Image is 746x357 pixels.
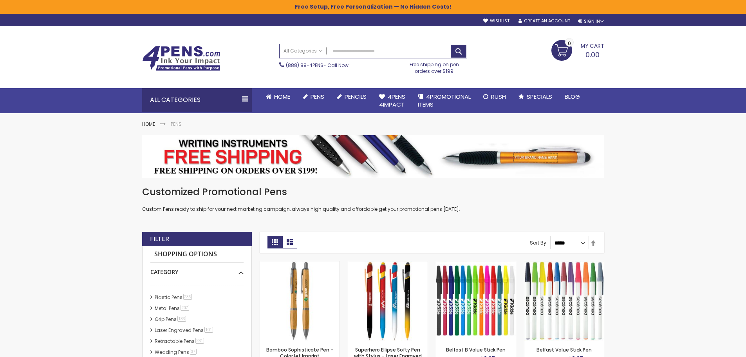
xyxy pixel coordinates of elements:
span: 4PROMOTIONAL ITEMS [418,92,471,109]
a: Grip Pens183 [153,316,189,323]
div: Free shipping on pen orders over $199 [401,58,467,74]
a: Rush [477,88,512,105]
div: Sign In [578,18,604,24]
img: Pens [142,135,604,178]
a: Metal Pens207 [153,305,192,312]
a: Retractable Pens231 [153,338,207,344]
strong: Filter [150,235,169,243]
a: Pens [296,88,331,105]
span: Rush [491,92,506,101]
strong: Grid [267,236,282,248]
span: All Categories [284,48,323,54]
span: - Call Now! [286,62,350,69]
span: 231 [195,338,204,344]
a: Specials [512,88,558,105]
a: Belfast B Value Stick Pen [446,346,506,353]
a: Laser Engraved Pens101 [153,327,216,333]
a: All Categories [280,44,327,57]
span: 183 [177,316,186,322]
span: 37 [190,349,197,355]
a: Superhero Ellipse Softy Pen with Stylus - Laser Engraved [348,261,428,268]
a: Wedding Pens37 [153,349,199,355]
strong: Pens [171,121,182,127]
span: 4Pens 4impact [379,92,405,109]
a: 4Pens4impact [373,88,412,114]
img: 4Pens Custom Pens and Promotional Products [142,46,220,71]
img: Superhero Ellipse Softy Pen with Stylus - Laser Engraved [348,261,428,341]
a: Pencils [331,88,373,105]
span: 286 [183,294,192,300]
a: 0.00 0 [551,40,604,60]
span: 0 [568,40,571,47]
a: Plastic Pens286 [153,294,195,301]
span: 207 [181,305,190,311]
img: Bamboo Sophisticate Pen - ColorJet Imprint [260,261,340,341]
a: Belfast Value Stick Pen [536,346,592,353]
span: Pens [311,92,324,101]
a: Belfast Value Stick Pen [524,261,604,268]
a: 4PROMOTIONALITEMS [412,88,477,114]
span: 101 [204,327,213,333]
div: All Categories [142,88,252,112]
h1: Customized Promotional Pens [142,186,604,198]
span: 0.00 [585,50,600,60]
a: Belfast B Value Stick Pen [436,261,516,268]
label: Sort By [530,239,546,246]
a: Blog [558,88,586,105]
img: Belfast Value Stick Pen [524,261,604,341]
span: Home [274,92,290,101]
span: Specials [527,92,552,101]
a: Home [260,88,296,105]
div: Category [150,263,244,276]
span: Blog [565,92,580,101]
strong: Shopping Options [150,246,244,263]
div: Custom Pens ready to ship for your next marketing campaign, always high quality and affordable ge... [142,186,604,213]
a: Wishlist [483,18,509,24]
img: Belfast B Value Stick Pen [436,261,516,341]
a: Home [142,121,155,127]
span: Pencils [345,92,367,101]
a: Create an Account [518,18,570,24]
a: (888) 88-4PENS [286,62,323,69]
a: Bamboo Sophisticate Pen - ColorJet Imprint [260,261,340,268]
